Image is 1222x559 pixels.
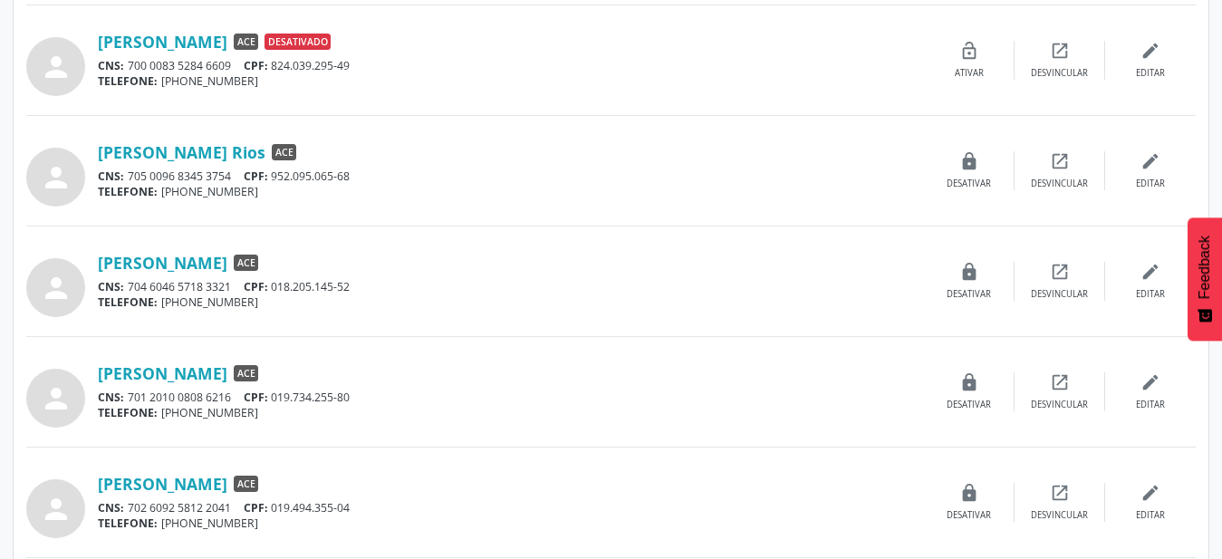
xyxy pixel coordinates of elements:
i: person [40,51,72,83]
span: ACE [234,255,258,271]
div: [PHONE_NUMBER] [98,73,924,89]
div: 701 2010 0808 6216 019.734.255-80 [98,390,924,405]
span: CPF: [244,390,268,405]
i: open_in_new [1050,151,1070,171]
span: TELEFONE: [98,516,158,531]
a: [PERSON_NAME] [98,363,227,383]
div: Desativar [947,509,991,522]
div: [PHONE_NUMBER] [98,184,924,199]
span: CPF: [244,279,268,294]
span: Desativado [265,34,331,50]
div: Desvincular [1031,399,1088,411]
div: [PHONE_NUMBER] [98,294,924,310]
button: Feedback - Mostrar pesquisa [1188,217,1222,341]
span: ACE [234,476,258,492]
span: TELEFONE: [98,73,158,89]
div: Ativar [955,67,984,80]
div: Desvincular [1031,509,1088,522]
i: edit [1140,151,1160,171]
div: Editar [1136,399,1165,411]
span: CPF: [244,169,268,184]
div: 705 0096 8345 3754 952.095.065-68 [98,169,924,184]
span: ACE [234,365,258,381]
div: Desvincular [1031,288,1088,301]
i: lock [959,483,979,503]
div: 702 6092 5812 2041 019.494.355-04 [98,500,924,516]
span: TELEFONE: [98,184,158,199]
div: Desvincular [1031,178,1088,190]
i: open_in_new [1050,41,1070,61]
i: lock_open [959,41,979,61]
i: person [40,272,72,304]
a: [PERSON_NAME] [98,253,227,273]
a: [PERSON_NAME] [98,474,227,494]
i: edit [1140,41,1160,61]
span: CNS: [98,58,124,73]
span: TELEFONE: [98,405,158,420]
div: Desativar [947,288,991,301]
i: open_in_new [1050,372,1070,392]
i: person [40,382,72,415]
span: ACE [234,34,258,50]
span: CNS: [98,279,124,294]
div: [PHONE_NUMBER] [98,405,924,420]
a: [PERSON_NAME] [98,32,227,52]
i: edit [1140,262,1160,282]
span: CNS: [98,169,124,184]
span: ACE [272,144,296,160]
div: Editar [1136,288,1165,301]
div: Desvincular [1031,67,1088,80]
i: edit [1140,483,1160,503]
div: Desativar [947,178,991,190]
div: 700 0083 5284 6609 824.039.295-49 [98,58,924,73]
span: Feedback [1197,236,1213,299]
span: CNS: [98,500,124,516]
a: [PERSON_NAME] Rios [98,142,265,162]
i: open_in_new [1050,483,1070,503]
span: CPF: [244,58,268,73]
i: person [40,161,72,194]
i: edit [1140,372,1160,392]
div: Editar [1136,178,1165,190]
i: lock [959,262,979,282]
span: CNS: [98,390,124,405]
div: Editar [1136,67,1165,80]
i: lock [959,372,979,392]
span: CPF: [244,500,268,516]
div: Editar [1136,509,1165,522]
div: [PHONE_NUMBER] [98,516,924,531]
span: TELEFONE: [98,294,158,310]
i: open_in_new [1050,262,1070,282]
div: 704 6046 5718 3321 018.205.145-52 [98,279,924,294]
i: lock [959,151,979,171]
div: Desativar [947,399,991,411]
